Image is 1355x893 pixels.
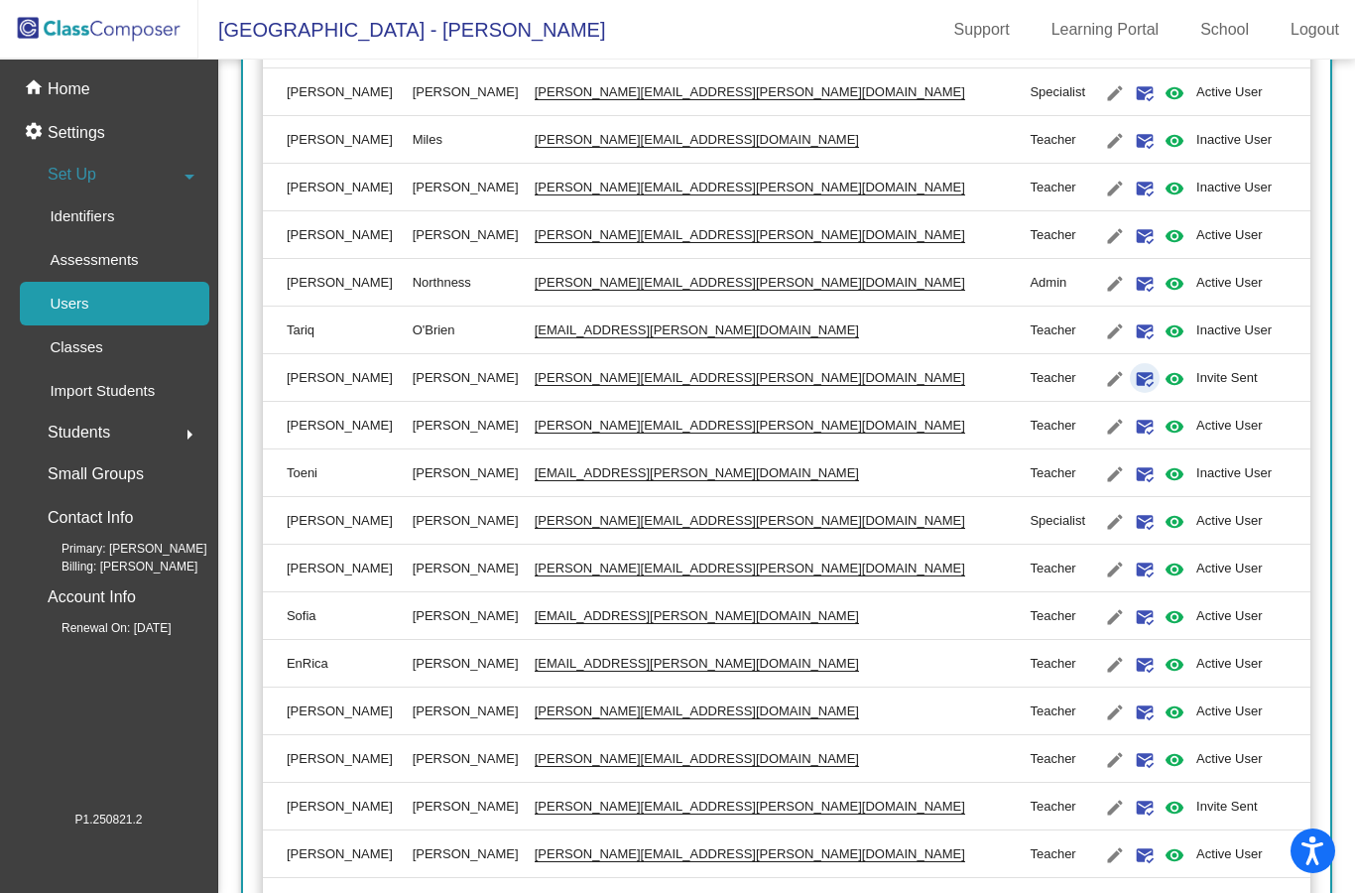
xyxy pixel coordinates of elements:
mat-icon: visibility [1163,129,1186,153]
mat-icon: visibility [1163,843,1186,867]
mat-icon: visibility [1163,558,1186,581]
td: [PERSON_NAME] [413,688,535,735]
a: School [1184,14,1265,46]
mat-icon: mark_email_read [1133,367,1157,391]
mat-icon: visibility [1163,653,1186,677]
mat-icon: visibility [1163,748,1186,772]
mat-icon: visibility [1163,701,1186,724]
mat-icon: visibility [1163,272,1186,296]
td: [PERSON_NAME] [413,449,535,497]
td: [PERSON_NAME] [413,545,535,592]
mat-icon: mark_email_read [1133,653,1157,677]
p: Classes [50,335,102,359]
mat-icon: visibility [1163,796,1186,820]
td: Specialist [1030,68,1093,116]
td: Sofia [263,592,413,640]
td: Teacher [1030,830,1093,878]
td: Inactive User [1196,307,1310,354]
mat-icon: edit [1103,367,1127,391]
td: Tariq [263,307,413,354]
mat-icon: visibility [1163,81,1186,105]
span: Students [48,419,110,446]
td: [PERSON_NAME] [413,402,535,449]
td: Teacher [1030,307,1093,354]
td: O'Brien [413,307,535,354]
mat-icon: mark_email_read [1133,272,1157,296]
a: Support [938,14,1026,46]
p: Import Students [50,379,155,403]
mat-icon: mark_email_read [1133,129,1157,153]
td: Teacher [1030,402,1093,449]
a: Learning Portal [1036,14,1175,46]
mat-icon: visibility [1163,605,1186,629]
mat-icon: visibility [1163,177,1186,200]
mat-icon: arrow_drop_down [178,165,201,189]
mat-icon: mark_email_read [1133,224,1157,248]
td: Inactive User [1196,164,1310,211]
td: Active User [1196,830,1310,878]
td: [PERSON_NAME] [263,830,413,878]
td: Active User [1196,402,1310,449]
mat-icon: edit [1103,843,1127,867]
td: Active User [1196,592,1310,640]
td: [PERSON_NAME] [413,640,535,688]
mat-icon: edit [1103,462,1127,486]
mat-icon: visibility [1163,319,1186,343]
mat-icon: edit [1103,510,1127,534]
mat-icon: mark_email_read [1133,701,1157,724]
td: [PERSON_NAME] [263,783,413,830]
td: Active User [1196,68,1310,116]
span: Set Up [48,161,96,189]
td: Miles [413,116,535,164]
mat-icon: edit [1103,177,1127,200]
td: Teacher [1030,545,1093,592]
mat-icon: settings [24,121,48,145]
mat-icon: edit [1103,701,1127,724]
td: [PERSON_NAME] [413,211,535,259]
td: Teacher [1030,592,1093,640]
td: [PERSON_NAME] [413,497,535,545]
span: Primary: [PERSON_NAME] [30,540,207,558]
td: Inactive User [1196,449,1310,497]
td: Active User [1196,688,1310,735]
td: Active User [1196,211,1310,259]
td: Teacher [1030,640,1093,688]
td: [PERSON_NAME] [413,830,535,878]
mat-icon: edit [1103,415,1127,439]
p: Assessments [50,248,138,272]
mat-icon: edit [1103,748,1127,772]
span: Billing: [PERSON_NAME] [30,558,197,575]
td: [PERSON_NAME] [413,592,535,640]
mat-icon: edit [1103,319,1127,343]
mat-icon: edit [1103,605,1127,629]
td: [PERSON_NAME] [263,259,413,307]
p: Identifiers [50,204,114,228]
td: [PERSON_NAME] [263,354,413,402]
td: [PERSON_NAME] [413,783,535,830]
p: Contact Info [48,504,133,532]
td: Teacher [1030,783,1093,830]
td: [PERSON_NAME] [413,354,535,402]
td: [PERSON_NAME] [263,545,413,592]
p: Home [48,77,90,101]
mat-icon: mark_email_read [1133,81,1157,105]
td: [PERSON_NAME] [263,402,413,449]
mat-icon: mark_email_read [1133,177,1157,200]
p: Small Groups [48,460,144,488]
mat-icon: edit [1103,224,1127,248]
mat-icon: edit [1103,129,1127,153]
td: Teacher [1030,688,1093,735]
mat-icon: visibility [1163,224,1186,248]
mat-icon: visibility [1163,367,1186,391]
td: Teacher [1030,164,1093,211]
td: [PERSON_NAME] [263,211,413,259]
td: [PERSON_NAME] [413,164,535,211]
p: Settings [48,121,105,145]
td: Toeni [263,449,413,497]
mat-icon: visibility [1163,462,1186,486]
td: Active User [1196,545,1310,592]
p: Users [50,292,88,316]
mat-icon: mark_email_read [1133,796,1157,820]
mat-icon: mark_email_read [1133,843,1157,867]
mat-icon: mark_email_read [1133,558,1157,581]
